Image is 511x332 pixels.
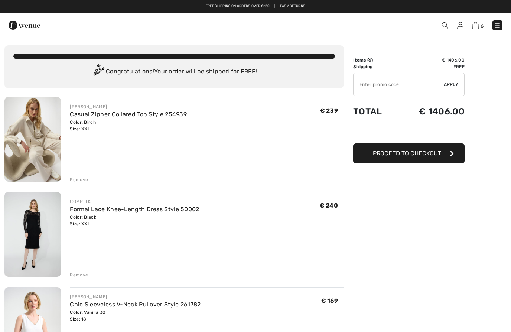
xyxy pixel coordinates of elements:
[457,22,463,29] img: My Info
[472,22,479,29] img: Shopping Bag
[91,64,106,79] img: Congratulation2.svg
[353,57,396,63] td: Items ( )
[70,301,201,308] a: Chic Sleeveless V-Neck Pullover Style 261782
[472,21,484,30] a: 6
[4,97,61,182] img: Casual Zipper Collared Top Style 254959
[481,23,484,29] span: 6
[70,176,88,183] div: Remove
[320,202,338,209] span: € 240
[70,293,201,300] div: [PERSON_NAME]
[442,22,448,29] img: Search
[70,198,199,205] div: COMPLI K
[70,119,187,132] div: Color: Birch Size: XXL
[70,206,199,213] a: Formal Lace Knee-Length Dress Style 50002
[70,214,199,227] div: Color: Black Size: XXL
[444,81,459,88] span: Apply
[206,4,270,9] a: Free shipping on orders over €130
[70,103,187,110] div: [PERSON_NAME]
[368,57,371,63] span: 6
[396,63,465,70] td: Free
[13,64,335,79] div: Congratulations! Your order will be shipped for FREE!
[9,21,40,28] a: 1ère Avenue
[353,143,465,163] button: Proceed to Checkout
[274,4,275,9] span: |
[373,150,441,157] span: Proceed to Checkout
[353,99,396,124] td: Total
[396,99,465,124] td: € 1406.00
[9,18,40,33] img: 1ère Avenue
[353,124,465,141] iframe: PayPal
[494,22,501,29] img: Menu
[353,63,396,70] td: Shipping
[396,57,465,63] td: € 1406.00
[70,309,201,322] div: Color: Vanilla 30 Size: 18
[320,107,338,114] span: € 239
[321,297,338,304] span: € 169
[280,4,306,9] a: Easy Returns
[70,111,187,118] a: Casual Zipper Collared Top Style 254959
[4,192,61,276] img: Formal Lace Knee-Length Dress Style 50002
[354,73,444,96] input: Promo code
[70,272,88,278] div: Remove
